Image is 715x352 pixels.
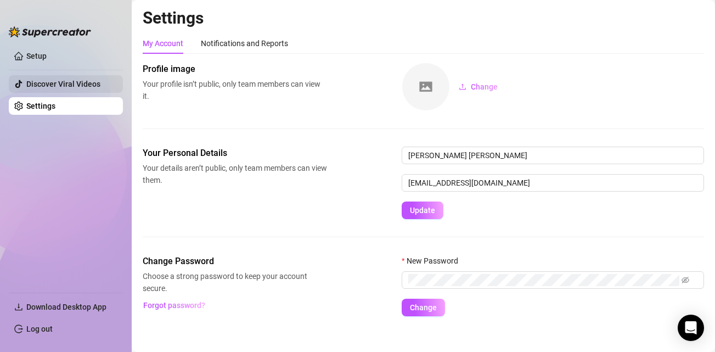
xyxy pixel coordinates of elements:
input: New Password [408,274,679,286]
a: Discover Viral Videos [26,80,100,88]
h2: Settings [143,8,704,29]
img: logo-BBDzfeDw.svg [9,26,91,37]
span: Change [410,303,437,312]
input: Enter name [402,147,704,164]
button: Change [402,299,445,316]
input: Enter new email [402,174,704,192]
span: Change Password [143,255,327,268]
span: Forgot password? [143,301,205,310]
span: Profile image [143,63,327,76]
span: upload [459,83,466,91]
span: Download Desktop App [26,303,106,311]
span: Your profile isn’t public, only team members can view it. [143,78,327,102]
label: New Password [402,255,465,267]
span: Your details aren’t public, only team members can view them. [143,162,327,186]
button: Change [450,78,506,96]
span: Choose a strong password to keep your account secure. [143,270,327,294]
span: Update [410,206,435,215]
div: Notifications and Reports [201,37,288,49]
div: My Account [143,37,183,49]
a: Setup [26,52,47,60]
button: Forgot password? [143,297,205,314]
a: Settings [26,102,55,110]
div: Open Intercom Messenger [678,315,704,341]
span: Change [471,82,498,91]
span: eye-invisible [682,276,689,284]
span: Your Personal Details [143,147,327,160]
a: Log out [26,325,53,333]
img: square-placeholder.png [402,63,449,110]
button: Update [402,202,443,219]
span: download [14,303,23,311]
